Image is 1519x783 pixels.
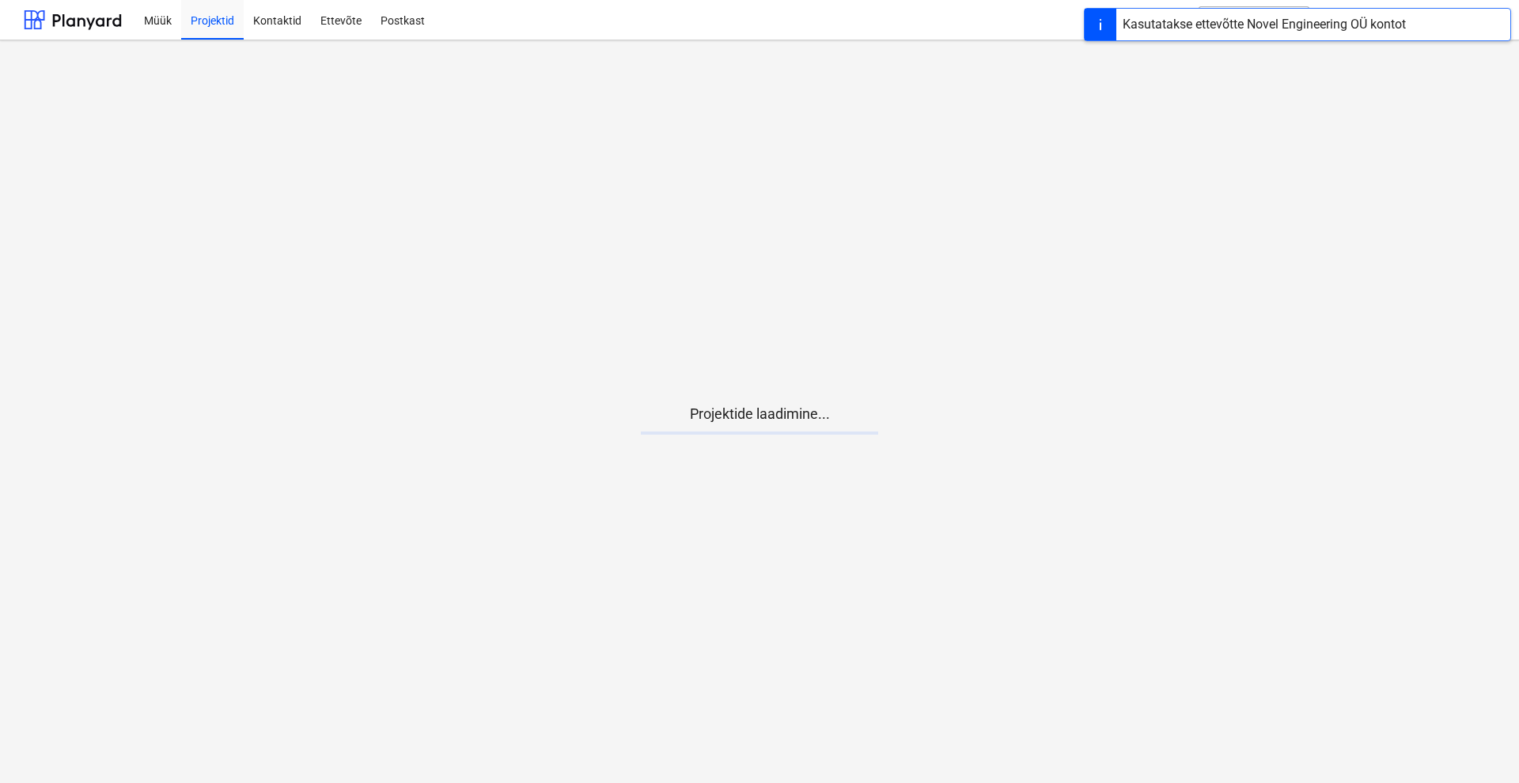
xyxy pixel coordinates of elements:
[1123,15,1406,34] div: Kasutatakse ettevõtte Novel Engineering OÜ kontot
[641,405,878,424] p: Projektide laadimine...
